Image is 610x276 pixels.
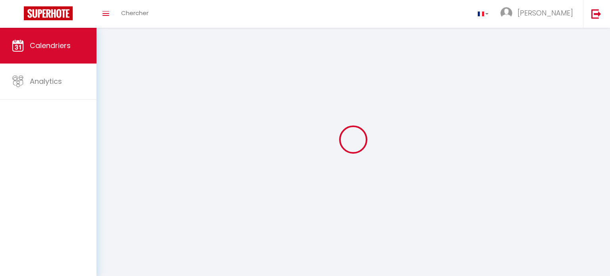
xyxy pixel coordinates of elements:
img: ... [500,7,512,19]
img: logout [591,9,601,19]
span: Chercher [121,9,149,17]
span: Analytics [30,76,62,86]
span: Calendriers [30,41,71,50]
span: [PERSON_NAME] [517,8,573,18]
img: Super Booking [24,6,73,20]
